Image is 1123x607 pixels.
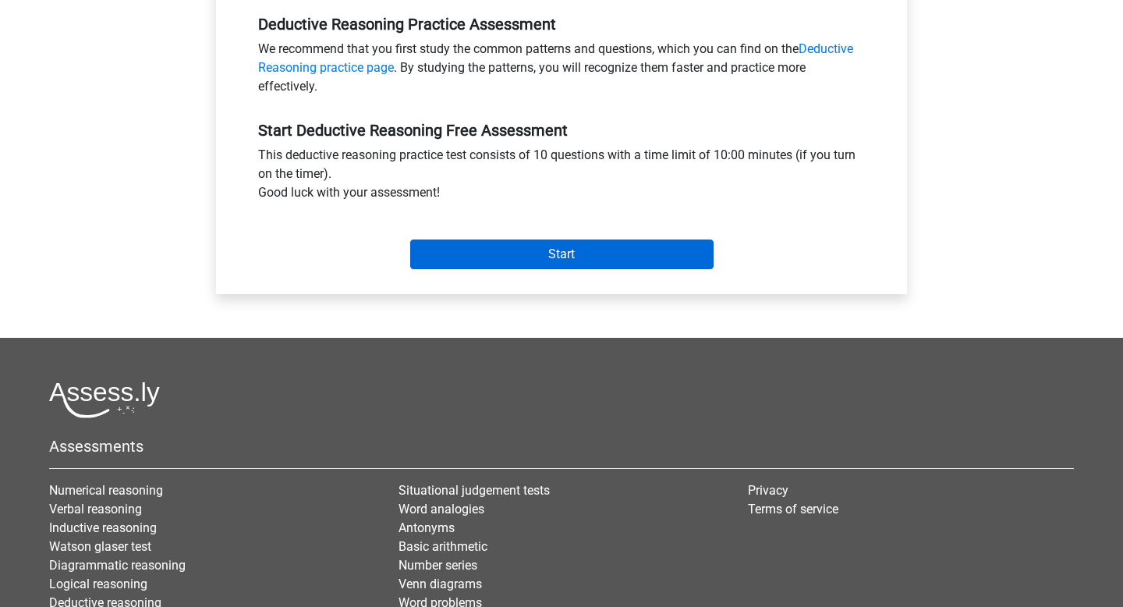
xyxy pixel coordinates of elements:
[748,483,788,498] a: Privacy
[49,577,147,591] a: Logical reasoning
[49,520,157,535] a: Inductive reasoning
[49,539,151,554] a: Watson glaser test
[399,558,477,573] a: Number series
[49,502,142,516] a: Verbal reasoning
[49,382,160,418] img: Assessly logo
[410,240,714,269] input: Start
[399,520,455,535] a: Antonyms
[399,502,484,516] a: Word analogies
[258,15,865,34] h5: Deductive Reasoning Practice Assessment
[49,437,1074,456] h5: Assessments
[49,483,163,498] a: Numerical reasoning
[748,502,838,516] a: Terms of service
[399,577,482,591] a: Venn diagrams
[399,483,550,498] a: Situational judgement tests
[49,558,186,573] a: Diagrammatic reasoning
[258,121,865,140] h5: Start Deductive Reasoning Free Assessment
[399,539,487,554] a: Basic arithmetic
[246,40,877,102] div: We recommend that you first study the common patterns and questions, which you can find on the . ...
[246,146,877,208] div: This deductive reasoning practice test consists of 10 questions with a time limit of 10:00 minute...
